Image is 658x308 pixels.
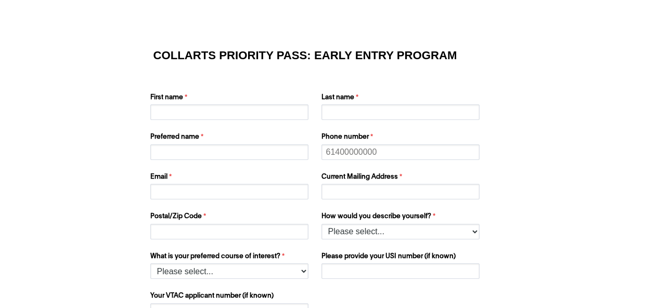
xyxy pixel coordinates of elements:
select: What is your preferred course of interest? [150,263,308,279]
label: Postal/Zip Code [150,211,311,224]
label: Last name [321,92,482,105]
label: How would you describe yourself? [321,211,482,224]
select: How would you describe yourself? [321,224,480,239]
label: Phone number [321,132,482,144]
label: First name [150,92,311,105]
input: First name [150,104,308,120]
input: Current Mailing Address [321,184,480,199]
label: Preferred name [150,132,311,144]
label: What is your preferred course of interest? [150,251,311,264]
label: Current Mailing Address [321,172,482,184]
input: Phone number [321,144,480,160]
input: Preferred name [150,144,308,160]
input: Email [150,184,308,199]
input: Last name [321,104,480,120]
input: Postal/Zip Code [150,224,308,239]
input: Please provide your USI number (if known) [321,263,480,279]
h1: COLLARTS PRIORITY PASS: EARLY ENTRY PROGRAM [153,50,505,61]
label: Email [150,172,311,184]
label: Please provide your USI number (if known) [321,251,482,264]
label: Your VTAC applicant number (if known) [150,291,311,303]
